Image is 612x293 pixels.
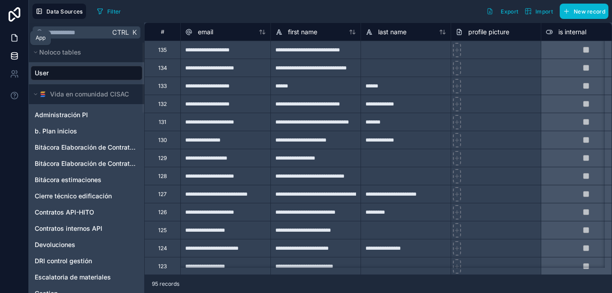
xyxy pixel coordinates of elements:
[39,48,81,57] span: Noloco tables
[35,69,49,78] span: User
[35,175,137,184] a: Bitácora estimaciones
[31,124,142,138] div: b. Plan inicios
[32,4,86,19] button: Data Sources
[35,69,137,78] a: User
[378,27,406,37] span: last name
[158,209,167,216] div: 126
[35,208,137,217] a: Contratos API-HITO
[521,4,556,19] button: Import
[158,64,167,72] div: 134
[31,205,142,220] div: Contratos API-HITO
[198,27,213,37] span: email
[31,270,142,284] div: Escalatoria de materiales
[35,273,137,282] a: Escalatoria de materiales
[35,256,137,266] a: DRI control gestión
[35,159,137,168] a: Bitácora Elaboración de Contratos Vertical
[158,191,167,198] div: 127
[468,27,509,37] span: profile picture
[50,90,129,99] span: Vida en comunidad CISAC
[31,88,137,101] button: SmartSuite logoVida en comunidad CISAC
[31,173,142,187] div: Bitácora estimaciones
[35,240,137,249] a: Devoluciones
[158,245,167,252] div: 124
[35,127,77,136] span: b. Plan inicios
[31,189,142,203] div: Cierre técnico edificación
[158,263,167,270] div: 123
[93,5,124,18] button: Filter
[151,28,174,35] div: #
[35,110,137,119] a: Administración PI
[39,91,46,98] img: SmartSuite logo
[158,155,167,162] div: 129
[36,34,46,41] div: App
[31,46,137,59] button: Noloco tables
[35,175,101,184] span: Bitácora estimaciones
[35,240,75,249] span: Devoluciones
[35,127,137,136] a: b. Plan inicios
[560,4,608,19] button: New record
[31,238,142,252] div: Devoluciones
[31,254,142,268] div: DRI control gestión
[35,273,111,282] span: Escalatoria de materiales
[159,119,166,126] div: 131
[158,101,167,108] div: 132
[31,66,142,80] div: User
[35,110,88,119] span: Administración PI
[558,27,586,37] span: is internal
[35,192,112,201] span: Cierre técnico edificación
[31,140,142,155] div: Bitácora Elaboración de Contratos
[46,8,83,15] span: Data Sources
[35,143,137,152] a: Bitácora Elaboración de Contratos
[158,82,167,90] div: 133
[131,29,137,36] span: K
[35,208,94,217] span: Contratos API-HITO
[574,8,605,15] span: New record
[158,137,167,144] div: 130
[31,108,142,122] div: Administración PI
[31,221,142,236] div: Contratos internos API
[501,8,518,15] span: Export
[483,4,521,19] button: Export
[288,27,317,37] span: first name
[35,256,92,266] span: DRI control gestión
[35,192,137,201] a: Cierre técnico edificación
[158,173,167,180] div: 128
[152,280,179,288] span: 95 records
[158,227,167,234] div: 125
[107,8,121,15] span: Filter
[556,4,608,19] a: New record
[35,224,102,233] span: Contratos internos API
[535,8,553,15] span: Import
[35,224,137,233] a: Contratos internos API
[31,156,142,171] div: Bitácora Elaboración de Contratos Vertical
[158,46,167,54] div: 135
[111,27,130,38] span: Ctrl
